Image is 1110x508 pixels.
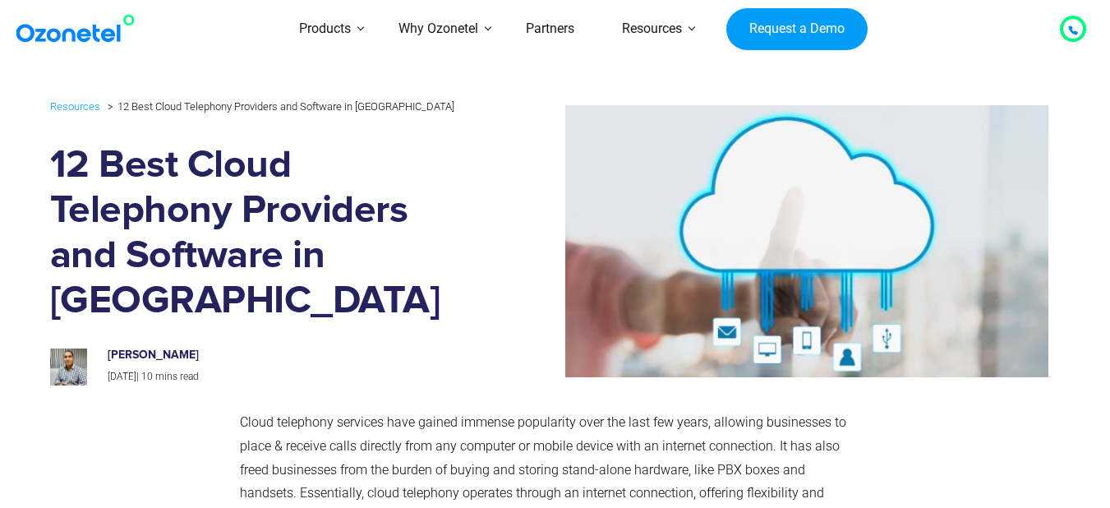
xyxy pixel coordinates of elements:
[108,368,454,386] p: |
[141,371,153,382] span: 10
[104,96,454,117] li: 12 Best Cloud Telephony Providers and Software in [GEOGRAPHIC_DATA]
[108,349,454,363] h6: [PERSON_NAME]
[50,97,100,116] a: Resources
[726,8,867,51] a: Request a Demo
[50,349,87,386] img: prashanth-kancherla_avatar-200x200.jpeg
[155,371,199,382] span: mins read
[50,143,472,324] h1: 12 Best Cloud Telephony Providers and Software in [GEOGRAPHIC_DATA]
[108,371,136,382] span: [DATE]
